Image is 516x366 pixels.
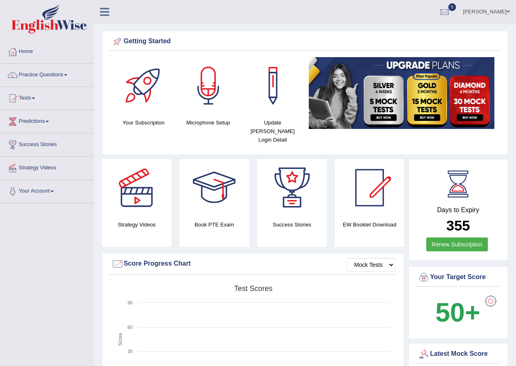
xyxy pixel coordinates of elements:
h4: Your Subscription [115,118,172,127]
h4: Strategy Videos [102,220,171,229]
img: small5.jpg [309,57,494,129]
h4: Microphone Setup [180,118,236,127]
h4: EW Booklet Download [335,220,404,229]
div: Getting Started [111,35,498,48]
a: Home [0,40,93,61]
h4: Update [PERSON_NAME] Login Detail [244,118,301,144]
div: Your Target Score [418,271,498,284]
tspan: Score [117,333,123,346]
h4: Success Stories [257,220,327,229]
b: 355 [446,217,470,233]
a: Strategy Videos [0,157,93,177]
text: 90 [128,300,133,305]
a: Practice Questions [0,64,93,84]
a: Your Account [0,180,93,200]
text: 60 [128,325,133,330]
b: 50+ [435,297,480,327]
a: Tests [0,87,93,107]
h4: Days to Expiry [418,206,498,214]
div: Score Progress Chart [111,258,395,270]
text: 30 [128,349,133,354]
a: Predictions [0,110,93,131]
a: Success Stories [0,133,93,154]
a: Renew Subscription [426,237,488,251]
h4: Book PTE Exam [179,220,249,229]
tspan: Test scores [234,284,272,293]
span: 0 [448,3,456,11]
div: Latest Mock Score [418,348,498,360]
